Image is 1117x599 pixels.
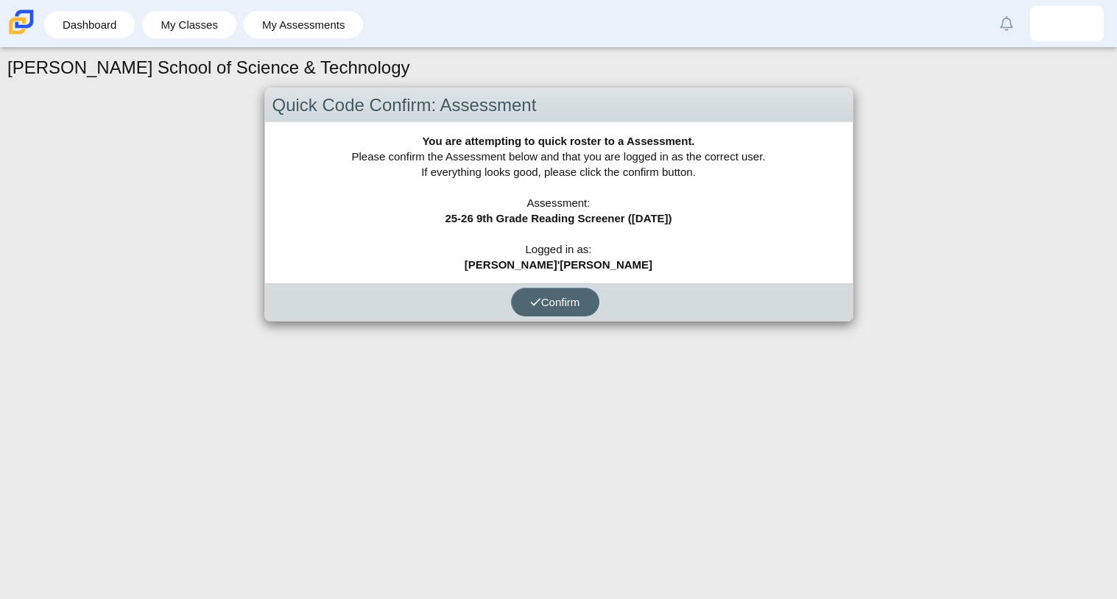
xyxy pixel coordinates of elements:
[265,88,853,123] div: Quick Code Confirm: Assessment
[7,55,410,80] h1: [PERSON_NAME] School of Science & Technology
[445,212,672,224] b: 25-26 9th Grade Reading Screener ([DATE])
[1030,6,1104,41] a: jaeannah.buford.WKNFVa
[149,11,229,38] a: My Classes
[530,296,580,308] span: Confirm
[465,258,652,271] b: [PERSON_NAME]'[PERSON_NAME]
[1055,12,1079,35] img: jaeannah.buford.WKNFVa
[511,288,599,316] button: Confirm
[52,11,127,38] a: Dashboard
[6,7,37,38] img: Carmen School of Science & Technology
[265,122,853,283] div: Please confirm the Assessment below and that you are logged in as the correct user. If everything...
[6,27,37,40] a: Carmen School of Science & Technology
[251,11,356,38] a: My Assessments
[990,7,1023,40] a: Alerts
[422,135,694,147] b: You are attempting to quick roster to a Assessment.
